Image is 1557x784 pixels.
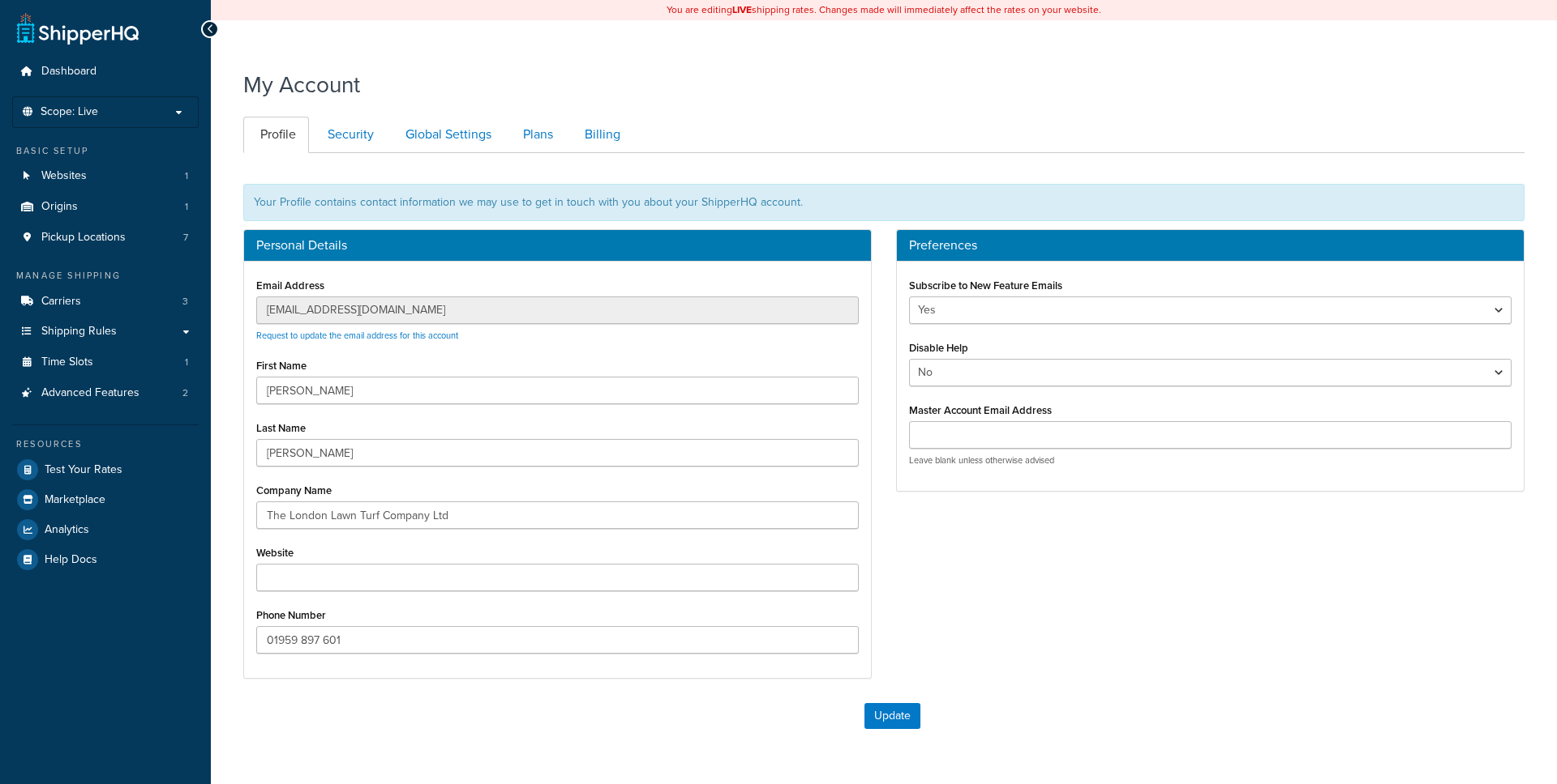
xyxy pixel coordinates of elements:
[12,269,199,283] div: Manage Shipping
[185,356,188,369] span: 1
[45,463,122,477] span: Test Your Rates
[388,117,504,153] a: Global Settings
[12,287,199,317] li: Carriers
[909,454,1512,467] p: Leave blank unless otherwise advised
[12,223,199,253] li: Pickup Locations
[256,279,324,292] label: Email Address
[909,238,1512,253] h3: Preferences
[256,422,306,434] label: Last Name
[185,200,188,214] span: 1
[185,169,188,183] span: 1
[12,485,199,514] a: Marketplace
[41,325,117,339] span: Shipping Rules
[12,515,199,544] a: Analytics
[256,238,859,253] h3: Personal Details
[256,329,458,342] a: Request to update the email address for this account
[12,192,199,222] a: Origins 1
[12,57,199,87] a: Dashboard
[12,223,199,253] a: Pickup Locations 7
[41,386,139,400] span: Advanced Features
[909,404,1052,416] label: Master Account Email Address
[243,117,309,153] a: Profile
[12,144,199,158] div: Basic Setup
[45,553,97,567] span: Help Docs
[183,231,188,245] span: 7
[732,2,752,17] b: LIVE
[41,231,126,245] span: Pickup Locations
[12,455,199,484] a: Test Your Rates
[41,200,78,214] span: Origins
[243,184,1525,221] div: Your Profile contains contact information we may use to get in touch with you about your ShipperH...
[12,161,199,191] li: Websites
[12,287,199,317] a: Carriers 3
[12,378,199,408] li: Advanced Features
[12,161,199,191] a: Websites 1
[41,169,87,183] span: Websites
[909,279,1062,292] label: Subscribe to New Feature Emails
[45,523,89,537] span: Analytics
[12,317,199,347] a: Shipping Rules
[256,360,307,372] label: First Name
[909,342,968,354] label: Disable Help
[311,117,387,153] a: Security
[12,545,199,574] a: Help Docs
[182,295,188,309] span: 3
[45,493,105,507] span: Marketplace
[182,386,188,400] span: 2
[41,295,81,309] span: Carriers
[506,117,566,153] a: Plans
[12,378,199,408] a: Advanced Features 2
[41,65,97,79] span: Dashboard
[256,609,326,621] label: Phone Number
[864,703,920,729] button: Update
[41,105,98,119] span: Scope: Live
[41,356,93,369] span: Time Slots
[568,117,633,153] a: Billing
[12,192,199,222] li: Origins
[256,484,332,496] label: Company Name
[243,69,360,100] h1: My Account
[12,437,199,451] div: Resources
[12,347,199,377] a: Time Slots 1
[17,12,139,45] a: ShipperHQ Home
[12,347,199,377] li: Time Slots
[256,547,294,559] label: Website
